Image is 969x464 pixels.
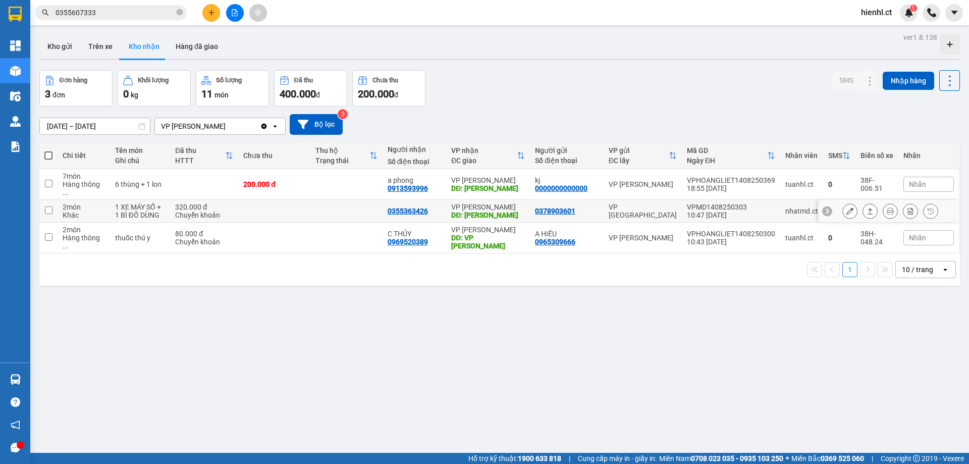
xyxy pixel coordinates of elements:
th: Toggle SortBy [682,142,780,169]
div: 2 món [63,226,105,234]
div: VP [GEOGRAPHIC_DATA] [609,203,677,219]
span: search [42,9,49,16]
div: VP nhận [451,146,517,154]
div: ver 1.8.138 [903,32,937,43]
div: 200.000 đ [243,180,305,188]
div: ĐC lấy [609,157,669,165]
strong: 0369 525 060 [821,454,864,462]
div: Người gửi [535,146,599,154]
span: hienhl.ct [853,6,900,19]
sup: 3 [338,109,348,119]
div: 0965309666 [535,238,575,246]
div: 0 [828,180,850,188]
div: DĐ: HỒNG LĨNH [451,211,525,219]
span: 0 [123,88,129,100]
div: VP [PERSON_NAME] [161,121,226,131]
img: logo-vxr [9,7,22,22]
span: Cung cấp máy in - giấy in: [578,453,657,464]
button: Kho gửi [39,34,80,59]
div: a phong [388,176,442,184]
img: warehouse-icon [10,374,21,385]
div: Khác [63,211,105,219]
div: 0000000000000 [535,184,587,192]
div: 38H-048.24 [860,230,893,246]
div: C THỦY [388,230,442,238]
button: aim [249,4,267,22]
div: Biển số xe [860,151,893,160]
div: 10 / trang [902,265,933,275]
div: Nhân viên [785,151,818,160]
button: Kho nhận [121,34,168,59]
div: 38F-006.51 [860,176,893,192]
div: thuốc thú y [115,234,166,242]
button: Bộ lọc [290,114,343,135]
span: đ [394,91,398,99]
span: plus [208,9,215,16]
span: ⚪️ [786,456,789,460]
input: Select a date range. [40,118,150,134]
div: 0 [828,234,850,242]
div: ĐC giao [451,157,517,165]
span: question-circle [11,397,20,407]
div: tuanhl.ct [785,234,818,242]
span: ... [63,242,69,250]
div: Số điện thoại [535,157,599,165]
div: 80.000 đ [175,230,233,238]
span: 3 [45,88,50,100]
button: file-add [226,4,244,22]
img: warehouse-icon [10,91,21,101]
div: 6 thùng + 1 lon [115,180,166,188]
div: Nhãn [903,151,954,160]
div: HTTT [175,157,225,165]
div: DĐ: VP HỒNG LĨNH [451,234,525,250]
th: Toggle SortBy [310,142,383,169]
span: Miền Bắc [791,453,864,464]
input: Tìm tên, số ĐT hoặc mã đơn [56,7,175,18]
div: Người nhận [388,145,442,153]
div: 10:43 [DATE] [687,238,775,246]
div: Đã thu [175,146,225,154]
div: Chưa thu [372,77,398,84]
button: Nhập hàng [883,72,934,90]
svg: open [941,266,949,274]
div: Tạo kho hàng mới [940,34,960,55]
button: Đã thu400.000đ [274,70,347,107]
th: Toggle SortBy [604,142,682,169]
div: 7 món [63,172,105,180]
div: Tên món [115,146,166,154]
div: nhatmd.ct [785,207,818,215]
span: Nhãn [909,234,926,242]
div: Mã GD [687,146,767,154]
strong: 0708 023 035 - 0935 103 250 [691,454,783,462]
span: đơn [52,91,65,99]
div: 0913593996 [388,184,428,192]
span: close-circle [177,9,183,15]
span: notification [11,420,20,430]
div: Số điện thoại [388,158,442,166]
sup: 1 [910,5,917,12]
span: kg [131,91,138,99]
div: VP [PERSON_NAME] [451,203,525,211]
span: | [872,453,873,464]
span: message [11,443,20,452]
div: Đơn hàng [60,77,87,84]
input: Selected VP Hồng Lĩnh. [227,121,228,131]
div: VP [PERSON_NAME] [451,176,525,184]
div: VPHOANGLIET1408250369 [687,176,775,184]
button: 1 [842,262,857,277]
div: Hàng thông thường [63,234,105,250]
div: 2 món [63,203,105,211]
div: Ghi chú [115,157,166,165]
span: 400.000 [280,88,316,100]
div: VP gửi [609,146,669,154]
span: 1 [911,5,915,12]
div: 0378903601 [535,207,575,215]
div: Sửa đơn hàng [842,203,857,219]
div: Thu hộ [315,146,369,154]
span: | [569,453,570,464]
img: solution-icon [10,141,21,152]
div: Chưa thu [243,151,305,160]
img: icon-new-feature [904,8,913,17]
button: SMS [831,71,862,89]
div: Khối lượng [138,77,169,84]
